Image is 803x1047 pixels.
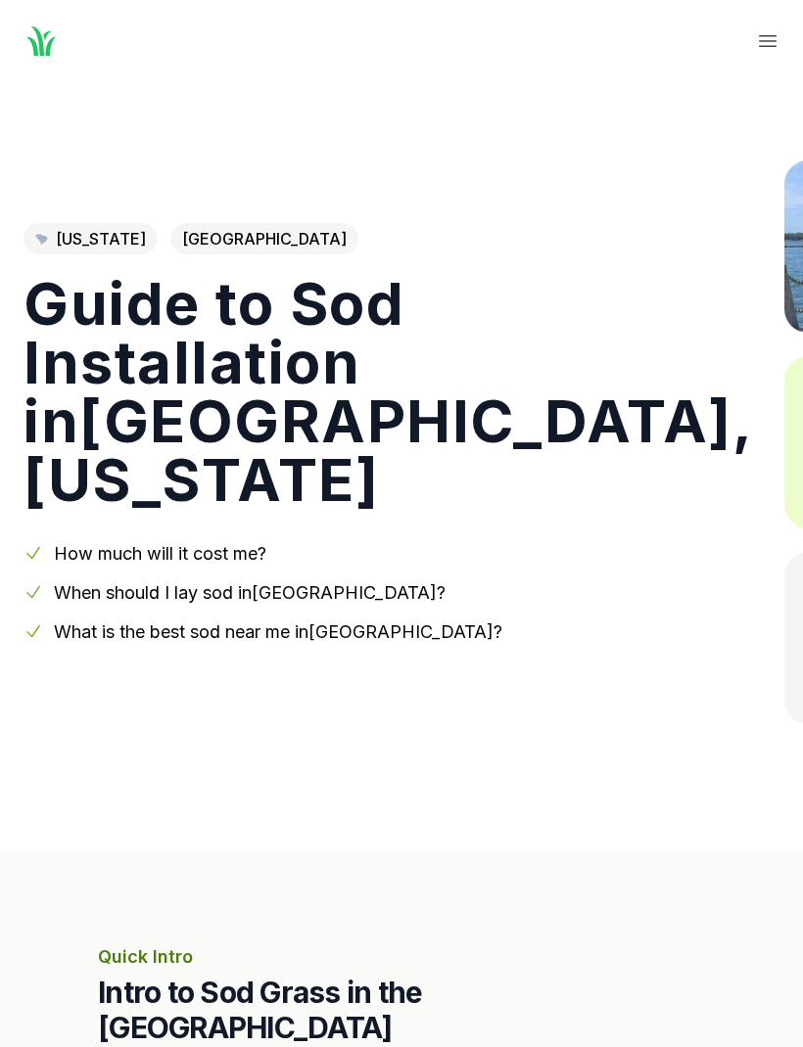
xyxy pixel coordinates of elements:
a: How much will it cost me? [54,543,266,564]
img: South Carolina state outline [35,234,48,244]
a: When should I lay sod in[GEOGRAPHIC_DATA]? [54,582,446,603]
span: [GEOGRAPHIC_DATA] [170,223,358,254]
h2: Intro to Sod Grass in the [GEOGRAPHIC_DATA] [98,975,705,1045]
p: Quick Intro [98,943,705,971]
h1: Guide to Sod Installation in [GEOGRAPHIC_DATA] , [US_STATE] [24,274,753,509]
a: [US_STATE] [24,223,158,254]
a: What is the best sod near me in[GEOGRAPHIC_DATA]? [54,621,502,642]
